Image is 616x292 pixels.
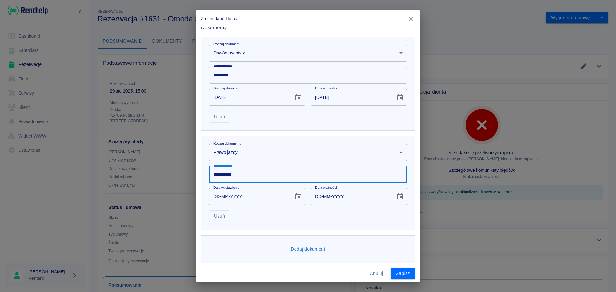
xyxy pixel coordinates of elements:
[209,210,230,222] button: Usuń
[311,188,391,205] input: DD-MM-YYYY
[292,190,305,203] button: Choose date
[394,190,406,203] button: Choose date
[201,23,415,31] h6: Dokumenty
[288,243,328,255] button: Dodaj dokument
[315,185,337,190] label: Data ważności
[196,10,420,27] h2: Zmień dane klienta
[209,111,230,123] button: Usuń
[209,89,289,106] input: DD-MM-YYYY
[292,91,305,104] button: Choose date, selected date is 25 sty 2024
[391,268,415,279] button: Zapisz
[209,45,407,62] div: Dowód osobisty
[213,185,239,190] label: Data wystawienia
[365,268,388,279] button: Anuluj
[213,42,241,46] label: Rodzaj dokumentu
[209,188,289,205] input: DD-MM-YYYY
[394,91,406,104] button: Choose date, selected date is 25 sty 2034
[209,144,407,161] div: Prawo jazdy
[311,89,391,106] input: DD-MM-YYYY
[213,141,241,146] label: Rodzaj dokumentu
[213,86,239,91] label: Data wystawienia
[315,86,337,91] label: Data ważności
